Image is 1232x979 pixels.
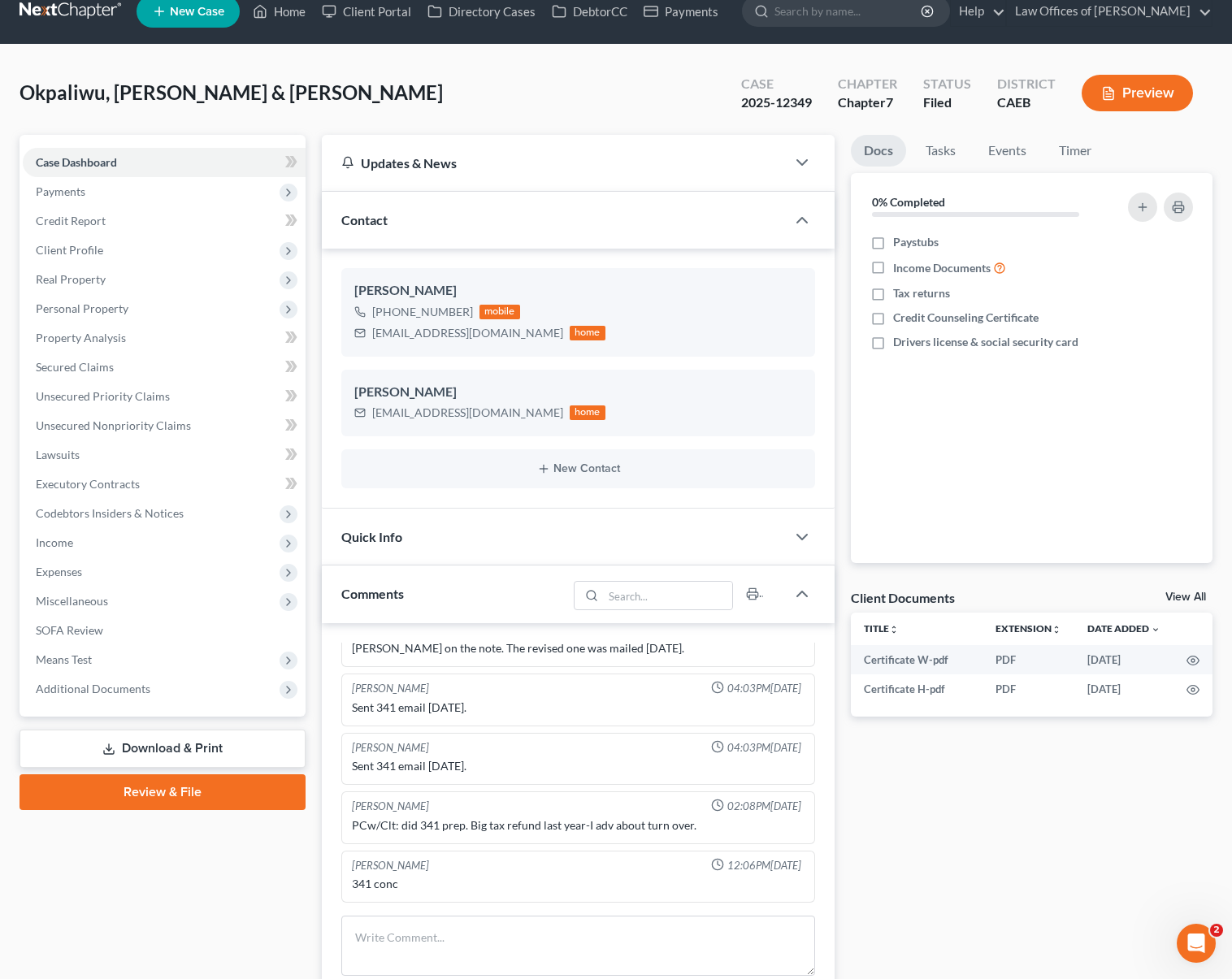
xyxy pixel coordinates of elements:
span: 7 [886,94,893,110]
i: unfold_more [1052,625,1061,635]
td: PDF [983,645,1074,674]
span: Means Test [36,652,92,666]
span: Expenses [36,565,82,578]
div: [EMAIL_ADDRESS][DOMAIN_NAME] [372,325,563,341]
span: Case Dashboard [36,155,117,169]
span: Executory Contracts [36,477,140,491]
a: View All [1165,591,1206,603]
a: Docs [851,135,906,167]
div: Filed [923,93,971,112]
div: [EMAIL_ADDRESS][DOMAIN_NAME] [372,405,563,421]
div: Sent 341 email [DATE]. [352,700,805,716]
div: Status [923,75,971,93]
td: [DATE] [1074,645,1173,674]
div: [PERSON_NAME] [352,799,429,814]
span: Additional Documents [36,682,150,695]
a: Tasks [913,135,969,167]
div: Chapter [838,93,897,112]
iframe: Intercom live chat [1177,924,1216,963]
a: Events [975,135,1039,167]
div: Chapter [838,75,897,93]
button: Preview [1082,75,1193,111]
span: Tax returns [893,285,950,301]
span: Lawsuits [36,448,80,461]
a: Credit Report [23,206,306,236]
span: 04:03PM[DATE] [727,740,801,756]
a: Review & File [20,774,306,810]
div: home [570,405,605,420]
a: SOFA Review [23,616,306,645]
span: Drivers license & social security card [893,334,1078,350]
span: Credit Counseling Certificate [893,310,1039,326]
span: 2 [1210,924,1223,937]
a: Property Analysis [23,323,306,353]
span: Personal Property [36,301,128,315]
strong: 0% Completed [872,195,945,209]
a: Date Added expand_more [1087,622,1160,635]
td: [DATE] [1074,674,1173,704]
span: Client Profile [36,243,103,257]
div: CAEB [997,93,1056,112]
span: Unsecured Nonpriority Claims [36,418,191,432]
span: Paystubs [893,234,939,250]
a: Titleunfold_more [864,622,899,635]
div: [PERSON_NAME] [354,281,802,301]
div: Client Documents [851,589,955,606]
div: [PHONE_NUMBER] [372,304,473,320]
span: Quick Info [341,529,402,544]
div: [PERSON_NAME] [352,681,429,696]
div: Case [741,75,812,93]
span: SOFA Review [36,623,103,637]
input: Search... [604,582,733,609]
span: 02:08PM[DATE] [727,799,801,814]
div: [PERSON_NAME] [352,858,429,873]
a: Lawsuits [23,440,306,470]
span: Okpaliwu, [PERSON_NAME] & [PERSON_NAME] [20,80,443,104]
span: Contact [341,212,388,227]
div: PCw/Clt: did 341 prep. Big tax refund last year-I adv about turn over. [352,817,805,834]
span: Miscellaneous [36,594,108,608]
a: Timer [1046,135,1104,167]
td: PDF [983,674,1074,704]
span: Comments [341,586,404,601]
a: Download & Print [20,730,306,768]
a: Case Dashboard [23,148,306,177]
div: District [997,75,1056,93]
div: 2025-12349 [741,93,812,112]
div: [PERSON_NAME] [354,383,802,402]
a: Extensionunfold_more [996,622,1061,635]
span: Real Property [36,272,106,286]
div: Sent 341 email [DATE]. [352,758,805,774]
span: Payments [36,184,85,198]
td: Certificate W-pdf [851,645,983,674]
button: New Contact [354,462,802,475]
a: Unsecured Nonpriority Claims [23,411,306,440]
span: Property Analysis [36,331,126,344]
a: Secured Claims [23,353,306,382]
div: Updates & News [341,154,766,171]
span: 12:06PM[DATE] [727,858,801,873]
div: [PERSON_NAME] [352,740,429,756]
div: home [570,326,605,340]
span: New Case [170,6,224,18]
span: 04:03PM[DATE] [727,681,801,696]
i: expand_more [1151,625,1160,635]
i: unfold_more [889,625,899,635]
span: Unsecured Priority Claims [36,389,170,403]
span: Codebtors Insiders & Notices [36,506,184,520]
span: Income Documents [893,260,991,276]
div: 341 conc [352,876,805,892]
td: Certificate H-pdf [851,674,983,704]
a: Executory Contracts [23,470,306,499]
div: mobile [479,305,520,319]
span: Credit Report [36,214,106,227]
span: Income [36,535,73,549]
span: Secured Claims [36,360,114,374]
a: Unsecured Priority Claims [23,382,306,411]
